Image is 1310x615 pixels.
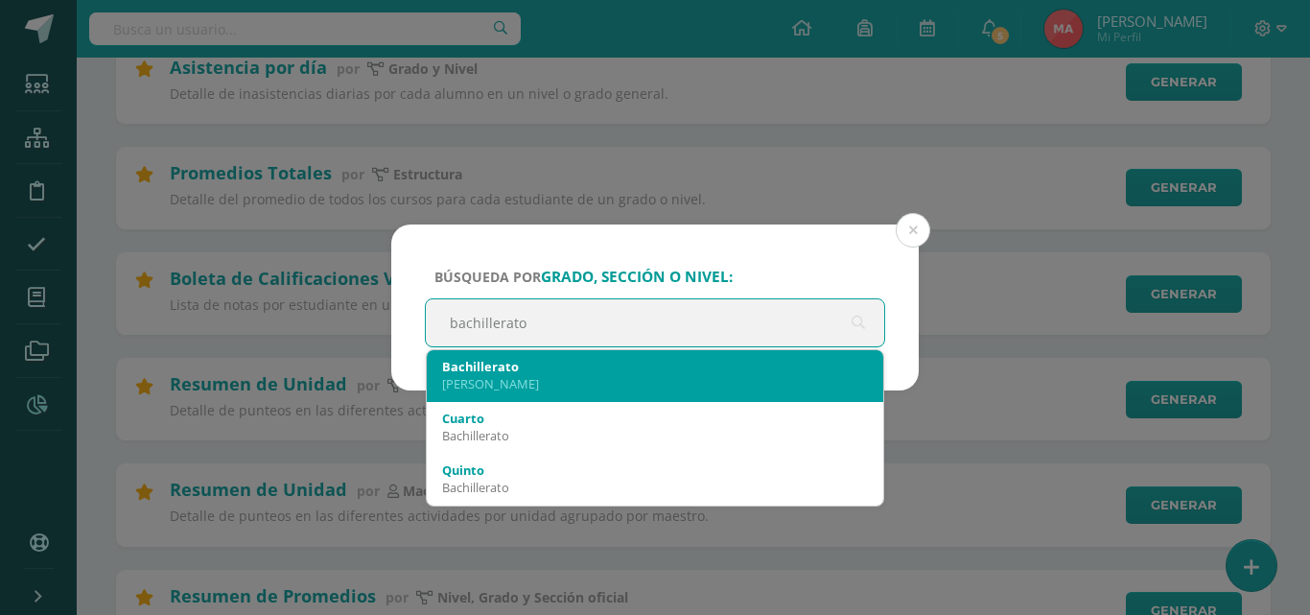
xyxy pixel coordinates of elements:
strong: grado, sección o nivel: [541,267,733,287]
div: Bachillerato [442,427,868,444]
span: Búsqueda por [434,268,733,286]
div: Cuarto [442,410,868,427]
button: Close (Esc) [896,213,930,248]
div: Bachillerato [442,358,868,375]
input: ej. Primero primaria, etc. [426,299,884,346]
div: Quinto [442,461,868,479]
div: [PERSON_NAME] [442,375,868,392]
div: Bachillerato [442,479,868,496]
